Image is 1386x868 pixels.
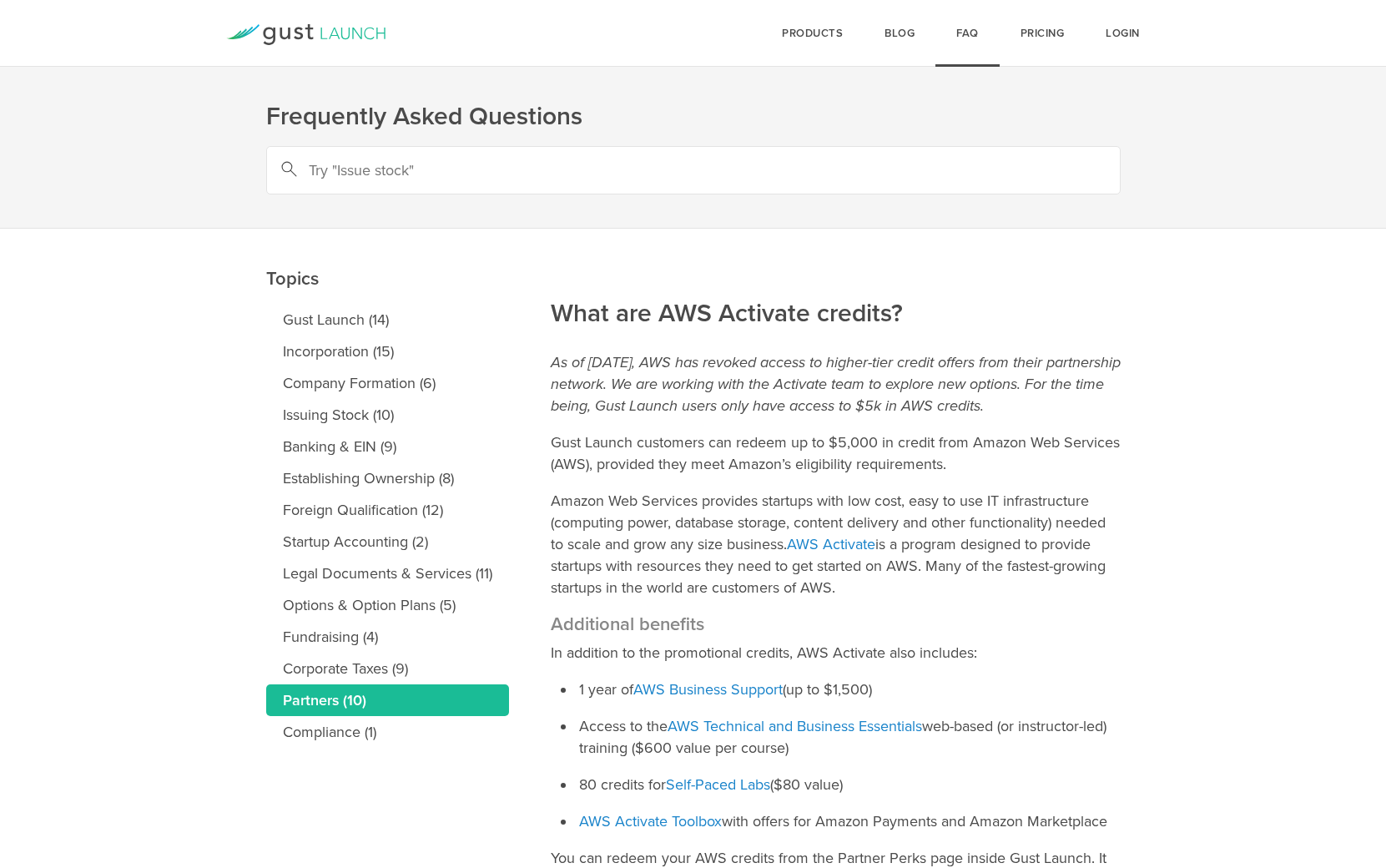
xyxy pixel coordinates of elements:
[551,642,1121,664] p: In addition to the promotional credits, AWS Activate also includes:
[266,399,509,431] a: Issuing Stock (10)
[266,589,509,621] a: Options & Option Plans (5)
[266,336,509,367] a: Incorporation (15)
[266,716,509,748] a: Compliance (1)
[633,680,783,699] a: AWS Business Support
[551,613,1121,635] h3: Additional benefits
[551,184,1121,331] h2: What are AWS Activate credits?
[266,304,509,336] a: Gust Launch (14)
[576,810,1121,832] li: with offers for Amazon Payments and Amazon Marketplace
[576,715,1121,759] li: Access to the web-based (or instructor-led) training ($600 value per course)
[266,462,509,494] a: Establishing Ownership (8)
[266,431,509,462] a: Banking & EIN (9)
[266,526,509,558] a: Startup Accounting (2)
[787,535,875,553] a: AWS Activate
[266,684,509,716] a: Partners (10)
[266,367,509,399] a: Company Formation (6)
[266,149,509,295] h2: Topics
[666,775,770,794] a: Self-Paced Labs
[266,653,509,684] a: Corporate Taxes (9)
[576,679,1121,700] li: 1 year of (up to $1,500)
[551,353,1121,415] em: As of [DATE], AWS has revoked access to higher-tier credit offers from their partnership network....
[266,558,509,589] a: Legal Documents & Services (11)
[551,490,1121,598] p: Amazon Web Services provides startups with low cost, easy to use IT infrastructure (computing pow...
[551,431,1121,475] p: Gust Launch customers can redeem up to $5,000 in credit from Amazon Web Services (AWS), provided ...
[266,494,509,526] a: Foreign Qualification (12)
[668,717,922,735] a: AWS Technical and Business Essentials
[266,621,509,653] a: Fundraising (4)
[266,100,1121,134] h1: Frequently Asked Questions
[579,812,722,830] a: AWS Activate Toolbox
[266,146,1121,194] input: Try "Issue stock"
[576,774,1121,795] li: 80 credits for ($80 value)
